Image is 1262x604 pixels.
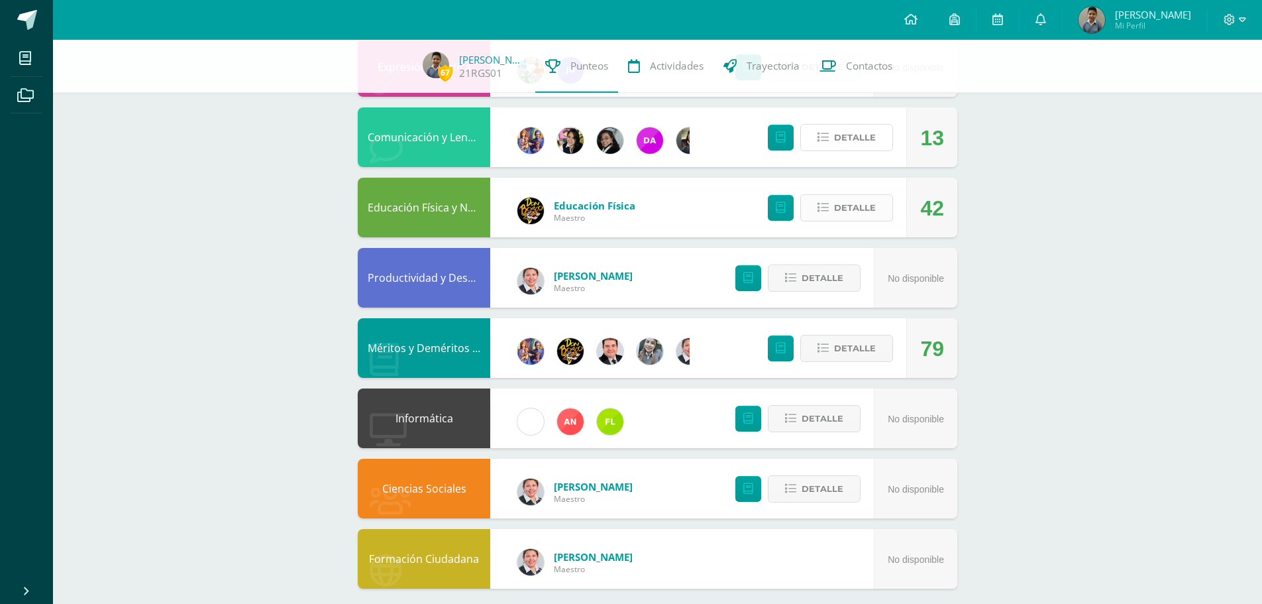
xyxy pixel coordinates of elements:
[597,127,623,154] img: 7bd163c6daa573cac875167af135d202.png
[713,40,810,93] a: Trayectoria
[554,282,633,294] span: Maestro
[554,480,633,493] span: [PERSON_NAME]
[1115,8,1191,21] span: [PERSON_NAME]
[557,127,584,154] img: 282f7266d1216b456af8b3d5ef4bcc50.png
[517,127,544,154] img: 3f4c0a665c62760dc8d25f6423ebedea.png
[747,59,800,73] span: Trayectoria
[888,414,944,424] span: No disponible
[1078,7,1105,33] img: 6a29469838e8344275ebbde8307ef8c6.png
[517,338,544,365] img: 3f4c0a665c62760dc8d25f6423ebedea.png
[1115,20,1191,31] span: Mi Perfil
[888,484,944,495] span: No disponible
[557,338,584,365] img: eda3c0d1caa5ac1a520cf0290d7c6ae4.png
[800,335,893,362] button: Detalle
[423,52,449,78] img: 6a29469838e8344275ebbde8307ef8c6.png
[802,266,843,290] span: Detalle
[637,127,663,154] img: 20293396c123fa1d0be50d4fd90c658f.png
[676,127,703,154] img: f727c7009b8e908c37d274233f9e6ae1.png
[800,194,893,221] button: Detalle
[597,408,623,435] img: d6c3c6168549c828b01e81933f68206c.png
[768,265,861,292] button: Detalle
[802,406,843,431] span: Detalle
[517,198,544,224] img: eda3c0d1caa5ac1a520cf0290d7c6ae4.png
[554,493,633,505] span: Maestro
[637,338,663,365] img: cba4c69ace659ae4cf02a5761d9a2473.png
[554,199,635,212] span: Educación Física
[557,408,584,435] img: 35a1f8cfe552b0525d1a6bbd90ff6c8c.png
[676,338,703,365] img: 08e00a7f0eb7830fd2468c6dcb3aac58.png
[438,64,452,81] span: 67
[846,59,892,73] span: Contactos
[358,529,490,589] div: Formación Ciudadana
[768,475,861,503] button: Detalle
[517,268,544,294] img: 08e00a7f0eb7830fd2468c6dcb3aac58.png
[358,459,490,518] div: Ciencias Sociales
[358,107,490,167] div: Comunicación y Lenguaje L.3 (Inglés y Laboratorio)
[570,59,608,73] span: Punteos
[800,124,893,151] button: Detalle
[459,53,525,66] a: [PERSON_NAME]
[554,564,633,575] span: Maestro
[888,554,944,565] span: No disponible
[358,318,490,378] div: Méritos y Deméritos 5to. Primaria ¨B¨
[834,125,876,150] span: Detalle
[554,269,633,282] span: [PERSON_NAME]
[358,389,490,448] div: Informática
[554,550,633,564] span: [PERSON_NAME]
[517,479,544,505] img: 08e00a7f0eb7830fd2468c6dcb3aac58.png
[517,549,544,575] img: 08e00a7f0eb7830fd2468c6dcb3aac58.png
[834,196,876,220] span: Detalle
[768,405,861,432] button: Detalle
[920,178,944,238] div: 42
[802,477,843,501] span: Detalle
[920,319,944,379] div: 79
[834,336,876,361] span: Detalle
[650,59,704,73] span: Actividades
[554,212,635,223] span: Maestro
[535,40,618,93] a: Punteos
[358,248,490,308] div: Productividad y Desarrollo
[358,178,490,237] div: Educación Física y Natación
[888,273,944,284] span: No disponible
[459,66,502,80] a: 21RGS01
[618,40,713,93] a: Actividades
[597,338,623,365] img: 57933e79c0f622885edf5cfea874362b.png
[810,40,902,93] a: Contactos
[920,108,944,168] div: 13
[517,408,544,435] img: cae4b36d6049cd6b8500bd0f72497672.png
